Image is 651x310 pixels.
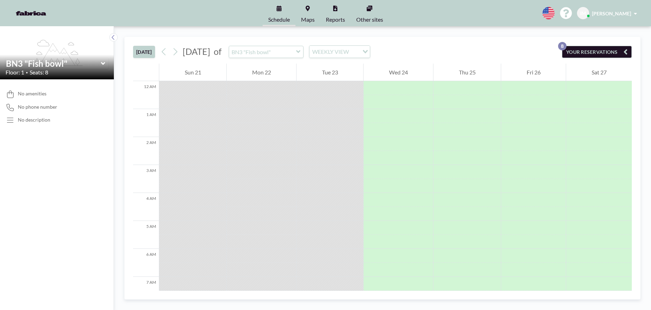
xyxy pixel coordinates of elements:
button: [DATE] [133,46,155,58]
input: BN3 "Fish bowl" [229,46,296,58]
div: 5 AM [133,221,159,249]
div: 3 AM [133,165,159,193]
span: [DATE] [183,46,210,57]
span: Schedule [268,17,290,22]
div: No description [18,117,50,123]
p: 8 [558,42,566,50]
span: No phone number [18,104,57,110]
div: 6 AM [133,249,159,277]
div: Search for option [309,46,370,58]
div: Mon 22 [227,64,296,81]
div: Sun 21 [159,64,226,81]
div: 12 AM [133,81,159,109]
span: [PERSON_NAME] [592,10,631,16]
div: Thu 25 [433,64,501,81]
span: Other sites [356,17,383,22]
button: YOUR RESERVATIONS8 [562,46,632,58]
div: Wed 24 [364,64,433,81]
span: Seats: 8 [30,69,48,76]
div: 2 AM [133,137,159,165]
span: • [26,70,28,75]
span: Reports [326,17,345,22]
div: 4 AM [133,193,159,221]
span: Floor: 1 [6,69,24,76]
input: BN3 "Fish bowl" [6,58,101,69]
div: Fri 26 [501,64,566,81]
span: of [214,46,221,57]
span: Maps [301,17,315,22]
img: organization-logo [11,6,51,20]
div: 7 AM [133,277,159,305]
input: Search for option [351,47,358,56]
div: Sat 27 [566,64,632,81]
span: WEEKLY VIEW [311,47,350,56]
span: No amenities [18,91,46,97]
span: IM [580,10,586,16]
div: 1 AM [133,109,159,137]
div: Tue 23 [297,64,363,81]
